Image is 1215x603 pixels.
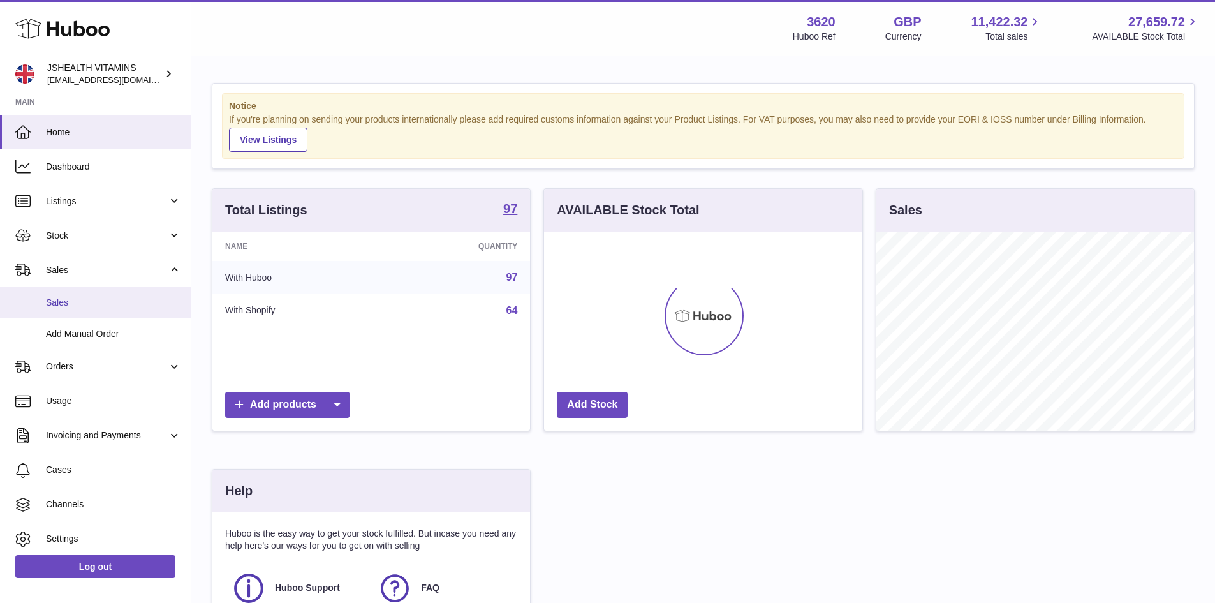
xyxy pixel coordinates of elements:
[421,582,439,594] span: FAQ
[225,482,253,500] h3: Help
[384,232,531,261] th: Quantity
[46,328,181,340] span: Add Manual Order
[46,361,168,373] span: Orders
[212,261,384,294] td: With Huboo
[46,395,181,407] span: Usage
[503,202,517,215] strong: 97
[1092,31,1200,43] span: AVAILABLE Stock Total
[46,264,168,276] span: Sales
[225,392,350,418] a: Add products
[46,429,168,442] span: Invoicing and Payments
[212,232,384,261] th: Name
[46,498,181,510] span: Channels
[46,230,168,242] span: Stock
[229,100,1177,112] strong: Notice
[506,305,518,316] a: 64
[807,13,836,31] strong: 3620
[47,75,188,85] span: [EMAIL_ADDRESS][DOMAIN_NAME]
[46,195,168,207] span: Listings
[1092,13,1200,43] a: 27,659.72 AVAILABLE Stock Total
[225,528,517,552] p: Huboo is the easy way to get your stock fulfilled. But incase you need any help here's our ways f...
[275,582,340,594] span: Huboo Support
[506,272,518,283] a: 97
[557,392,628,418] a: Add Stock
[46,533,181,545] span: Settings
[46,161,181,173] span: Dashboard
[47,62,162,86] div: JSHEALTH VITAMINS
[229,128,307,152] a: View Listings
[46,126,181,138] span: Home
[894,13,921,31] strong: GBP
[971,13,1027,31] span: 11,422.32
[46,464,181,476] span: Cases
[885,31,922,43] div: Currency
[793,31,836,43] div: Huboo Ref
[503,202,517,218] a: 97
[889,202,922,219] h3: Sales
[229,114,1177,152] div: If you're planning on sending your products internationally please add required customs informati...
[15,64,34,84] img: internalAdmin-3620@internal.huboo.com
[971,13,1042,43] a: 11,422.32 Total sales
[557,202,699,219] h3: AVAILABLE Stock Total
[46,297,181,309] span: Sales
[15,555,175,578] a: Log out
[985,31,1042,43] span: Total sales
[212,294,384,327] td: With Shopify
[225,202,307,219] h3: Total Listings
[1128,13,1185,31] span: 27,659.72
